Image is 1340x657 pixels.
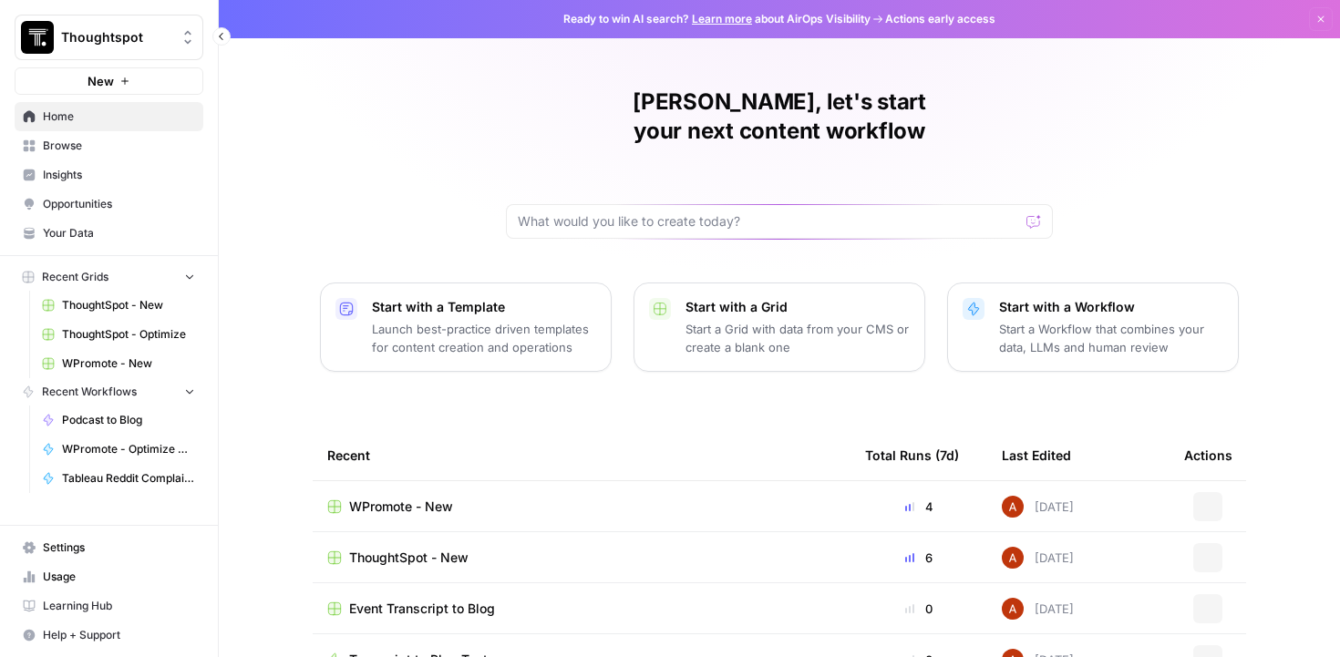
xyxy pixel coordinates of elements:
[349,498,453,516] span: WPromote - New
[62,412,195,428] span: Podcast to Blog
[15,131,203,160] a: Browse
[634,282,925,372] button: Start with a GridStart a Grid with data from your CMS or create a blank one
[15,263,203,291] button: Recent Grids
[999,320,1223,356] p: Start a Workflow that combines your data, LLMs and human review
[349,549,469,567] span: ThoughtSpot - New
[327,600,836,618] a: Event Transcript to Blog
[506,87,1053,146] h1: [PERSON_NAME], let's start your next content workflow
[15,591,203,621] a: Learning Hub
[1002,547,1074,569] div: [DATE]
[999,298,1223,316] p: Start with a Workflow
[62,470,195,487] span: Tableau Reddit Complaint Collector
[15,15,203,60] button: Workspace: Thoughtspot
[15,190,203,219] a: Opportunities
[865,498,973,516] div: 4
[320,282,612,372] button: Start with a TemplateLaunch best-practice driven templates for content creation and operations
[1184,430,1232,480] div: Actions
[327,498,836,516] a: WPromote - New
[15,378,203,405] button: Recent Workflows
[43,225,195,241] span: Your Data
[34,349,203,378] a: WPromote - New
[43,539,195,556] span: Settings
[372,298,596,316] p: Start with a Template
[692,12,752,26] a: Learn more
[349,600,495,618] span: Event Transcript to Blog
[43,138,195,154] span: Browse
[685,320,910,356] p: Start a Grid with data from your CMS or create a blank one
[43,196,195,212] span: Opportunities
[685,298,910,316] p: Start with a Grid
[42,384,137,400] span: Recent Workflows
[865,430,959,480] div: Total Runs (7d)
[43,569,195,585] span: Usage
[1002,496,1024,518] img: vrq4y4cr1c7o18g7bic8abpwgxlg
[327,549,836,567] a: ThoughtSpot - New
[34,464,203,493] a: Tableau Reddit Complaint Collector
[1002,496,1074,518] div: [DATE]
[43,108,195,125] span: Home
[62,441,195,457] span: WPromote - Optimize Article
[518,212,1019,231] input: What would you like to create today?
[372,320,596,356] p: Launch best-practice driven templates for content creation and operations
[34,320,203,349] a: ThoughtSpot - Optimize
[43,598,195,614] span: Learning Hub
[1002,598,1074,620] div: [DATE]
[15,219,203,248] a: Your Data
[865,549,973,567] div: 6
[1002,598,1024,620] img: vrq4y4cr1c7o18g7bic8abpwgxlg
[563,11,871,27] span: Ready to win AI search? about AirOps Visibility
[865,600,973,618] div: 0
[947,282,1239,372] button: Start with a WorkflowStart a Workflow that combines your data, LLMs and human review
[15,621,203,650] button: Help + Support
[1002,547,1024,569] img: vrq4y4cr1c7o18g7bic8abpwgxlg
[62,297,195,313] span: ThoughtSpot - New
[1002,430,1071,480] div: Last Edited
[43,627,195,643] span: Help + Support
[15,102,203,131] a: Home
[15,160,203,190] a: Insights
[34,435,203,464] a: WPromote - Optimize Article
[88,72,114,90] span: New
[21,21,54,54] img: Thoughtspot Logo
[15,67,203,95] button: New
[34,405,203,435] a: Podcast to Blog
[42,269,108,285] span: Recent Grids
[43,167,195,183] span: Insights
[15,533,203,562] a: Settings
[327,430,836,480] div: Recent
[885,11,995,27] span: Actions early access
[62,326,195,343] span: ThoughtSpot - Optimize
[34,291,203,320] a: ThoughtSpot - New
[62,355,195,372] span: WPromote - New
[61,28,171,46] span: Thoughtspot
[15,562,203,591] a: Usage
